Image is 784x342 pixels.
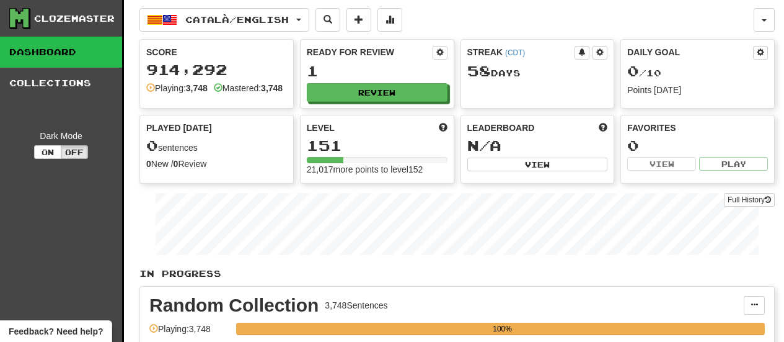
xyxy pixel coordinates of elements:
[139,8,309,32] button: Català/English
[185,14,289,25] span: Català / English
[146,137,158,154] span: 0
[724,193,775,207] a: Full History
[307,122,335,134] span: Level
[146,46,287,58] div: Score
[346,8,371,32] button: Add sentence to collection
[240,323,765,335] div: 100%
[467,46,575,58] div: Streak
[439,122,447,134] span: Score more points to level up
[627,46,753,60] div: Daily Goal
[467,137,501,154] span: N/A
[139,268,775,280] p: In Progress
[627,84,768,96] div: Points [DATE]
[627,122,768,134] div: Favorites
[307,83,447,102] button: Review
[627,138,768,153] div: 0
[9,130,113,142] div: Dark Mode
[505,48,525,57] a: (CDT)
[61,145,88,159] button: Off
[627,157,696,171] button: View
[146,82,208,94] div: Playing:
[214,82,283,94] div: Mastered:
[146,122,212,134] span: Played [DATE]
[377,8,402,32] button: More stats
[699,157,768,171] button: Play
[315,8,340,32] button: Search sentences
[467,158,608,171] button: View
[599,122,607,134] span: This week in points, UTC
[307,163,447,176] div: 21,017 more points to level 152
[261,83,283,93] strong: 3,748
[146,158,287,170] div: New / Review
[467,63,608,79] div: Day s
[627,68,661,78] span: / 10
[467,62,491,79] span: 58
[34,145,61,159] button: On
[146,159,151,169] strong: 0
[307,63,447,79] div: 1
[146,138,287,154] div: sentences
[307,138,447,153] div: 151
[174,159,178,169] strong: 0
[9,325,103,338] span: Open feedback widget
[307,46,433,58] div: Ready for Review
[149,296,319,315] div: Random Collection
[186,83,208,93] strong: 3,748
[467,122,535,134] span: Leaderboard
[146,62,287,78] div: 914,292
[627,62,639,79] span: 0
[34,12,115,25] div: Clozemaster
[325,299,387,312] div: 3,748 Sentences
